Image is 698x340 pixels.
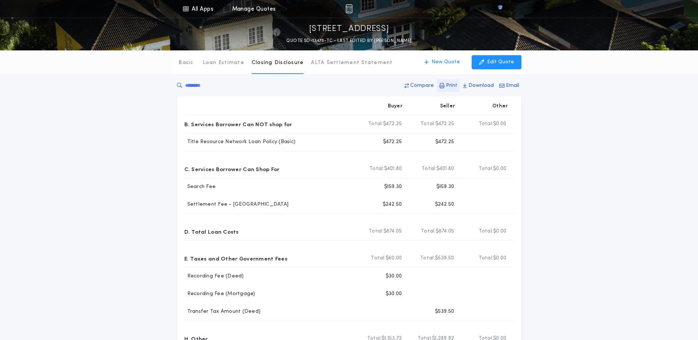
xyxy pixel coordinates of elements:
[309,23,389,35] p: [STREET_ADDRESS]
[435,308,454,315] p: $539.50
[311,59,393,67] p: ALTA Settlement Statement
[461,79,496,92] button: Download
[417,55,467,69] button: New Quote
[178,59,193,67] p: Basic
[388,103,403,110] p: Buyer
[440,103,456,110] p: Seller
[410,82,434,89] p: Compare
[435,201,454,208] p: $242.50
[184,183,216,191] p: Search Fee
[479,255,493,262] b: Total:
[487,59,514,66] p: Edit Quote
[479,165,493,173] b: Total:
[368,120,383,128] b: Total:
[422,165,436,173] b: Total:
[384,165,402,173] span: $401.80
[369,228,383,235] b: Total:
[436,228,454,235] span: $874.05
[184,252,287,264] p: E. Taxes and Other Government Fees
[420,255,435,262] b: Total:
[383,201,402,208] p: $242.50
[184,226,239,237] p: D. Total Loan Costs
[184,118,292,130] p: B. Services Borrower Can NOT shop for
[383,228,402,235] span: $874.05
[493,255,506,262] span: $0.00
[346,4,352,13] img: img
[432,59,460,66] p: New Quote
[493,165,506,173] span: $0.00
[472,55,521,69] button: Edit Quote
[435,120,454,128] span: $472.25
[435,138,454,146] p: $472.25
[421,228,436,235] b: Total:
[479,120,493,128] b: Total:
[493,120,506,128] span: $0.00
[184,163,280,175] p: C. Services Borrower Can Shop For
[383,120,402,128] span: $472.25
[184,138,296,146] p: Title Resource Network Loan Policy (Basic)
[184,308,261,315] p: Transfer Tax Amount (Deed)
[203,59,244,67] p: Loan Estimate
[184,273,244,280] p: Recording Fee (Deed)
[421,120,435,128] b: Total:
[479,228,493,235] b: Total:
[252,59,304,67] p: Closing Disclosure
[402,79,436,92] button: Compare
[371,255,386,262] b: Total:
[506,82,519,89] p: Email
[369,165,384,173] b: Total:
[286,37,411,45] p: QUOTE SD-13475-TC - LAST EDITED BY [PERSON_NAME]
[446,82,457,89] p: Print
[383,138,402,146] p: $472.25
[497,79,521,92] button: Email
[386,255,402,262] span: $60.00
[184,201,289,208] p: Settlement Fee - [GEOGRAPHIC_DATA]
[435,255,454,262] span: $539.50
[436,165,454,173] span: $401.80
[493,228,506,235] span: $0.00
[437,79,460,92] button: Print
[492,103,508,110] p: Other
[386,273,402,280] p: $30.00
[386,290,402,298] p: $30.00
[436,183,454,191] p: $159.30
[384,183,402,191] p: $159.30
[184,290,255,298] p: Recording Fee (Mortgage)
[468,82,494,89] p: Download
[485,5,515,13] img: vs-icon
